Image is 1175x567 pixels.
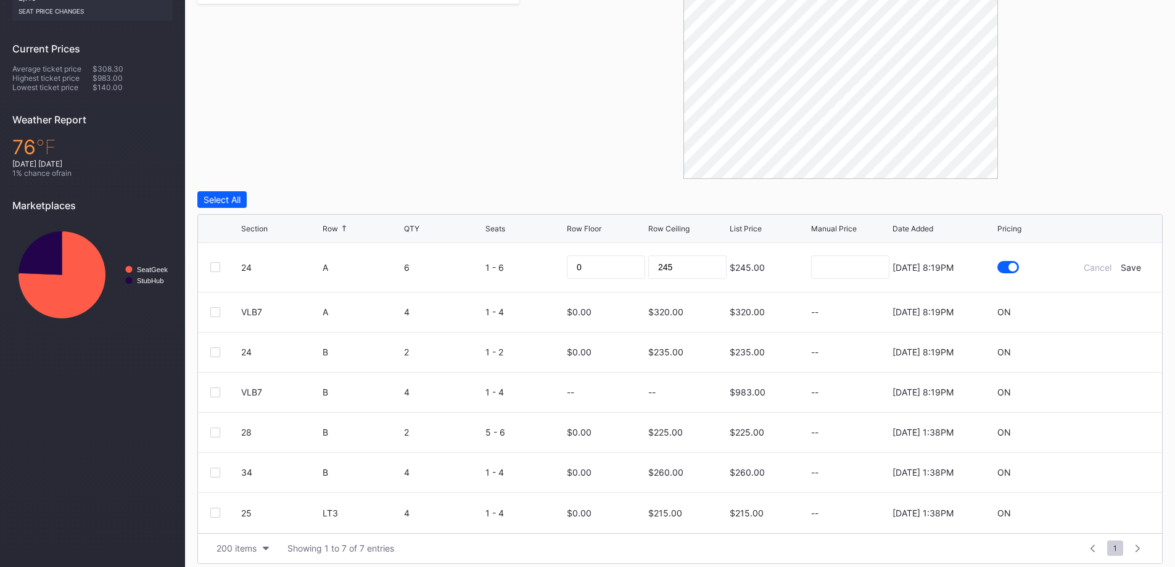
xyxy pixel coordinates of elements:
div: Marketplaces [12,199,173,212]
div: -- [567,387,574,397]
div: 1 - 4 [485,467,564,478]
div: ON [997,347,1011,357]
div: Cancel [1084,262,1111,273]
div: 2 [404,347,482,357]
div: 76 [12,135,173,159]
text: SeatGeek [137,266,168,273]
div: List Price [730,224,762,233]
div: Highest ticket price [12,73,93,83]
div: 4 [404,307,482,317]
div: [DATE] 1:38PM [893,508,954,518]
div: [DATE] 8:19PM [893,387,954,397]
div: 4 [404,387,482,397]
div: Manual Price [811,224,857,233]
div: $0.00 [567,508,592,518]
div: Pricing [997,224,1021,233]
div: $0.00 [567,307,592,317]
div: ON [997,427,1011,437]
div: 1 - 6 [485,262,564,273]
div: 25 [241,508,320,518]
span: 1 [1107,540,1123,556]
div: B [323,387,401,397]
span: ℉ [36,135,56,159]
svg: Chart title [12,221,173,329]
div: [DATE] 8:19PM [893,262,954,273]
div: $235.00 [730,347,765,357]
div: Current Prices [12,43,173,55]
div: 6 [404,262,482,273]
div: [DATE] 1:38PM [893,427,954,437]
div: $0.00 [567,467,592,478]
div: Row Ceiling [648,224,690,233]
div: seat price changes [19,2,167,15]
div: $215.00 [730,508,764,518]
div: $320.00 [730,307,765,317]
div: Date Added [893,224,933,233]
div: 24 [241,347,320,357]
div: 24 [241,262,320,273]
div: 34 [241,467,320,478]
div: Section [241,224,268,233]
div: 5 - 6 [485,427,564,437]
div: 28 [241,427,320,437]
div: LT3 [323,508,401,518]
div: $260.00 [730,467,765,478]
div: 4 [404,508,482,518]
div: $225.00 [648,427,683,437]
div: 200 items [216,543,257,553]
button: Select All [197,191,247,208]
div: B [323,427,401,437]
div: -- [811,387,889,397]
div: -- [811,347,889,357]
div: QTY [404,224,419,233]
div: -- [811,467,889,478]
div: -- [811,427,889,437]
div: Average ticket price [12,64,93,73]
div: $140.00 [93,83,173,92]
div: A [323,262,401,273]
div: $235.00 [648,347,683,357]
div: B [323,347,401,357]
div: B [323,467,401,478]
div: $215.00 [648,508,682,518]
div: Save [1121,262,1141,273]
div: VLB7 [241,387,320,397]
div: -- [648,387,656,397]
div: -- [811,307,889,317]
div: Row [323,224,338,233]
div: 4 [404,467,482,478]
div: [DATE] 8:19PM [893,307,954,317]
div: 1 - 4 [485,307,564,317]
div: 1 - 2 [485,347,564,357]
div: $260.00 [648,467,683,478]
div: 2 [404,427,482,437]
div: Seats [485,224,505,233]
div: 1 - 4 [485,508,564,518]
div: A [323,307,401,317]
div: ON [997,467,1011,478]
div: ON [997,387,1011,397]
div: Row Floor [567,224,601,233]
div: 1 - 4 [485,387,564,397]
div: -- [811,508,889,518]
div: VLB7 [241,307,320,317]
div: Showing 1 to 7 of 7 entries [287,543,394,553]
div: ON [997,307,1011,317]
div: Weather Report [12,114,173,126]
button: 200 items [210,540,275,557]
div: $0.00 [567,347,592,357]
div: 1 % chance of rain [12,168,173,178]
div: $983.00 [730,387,765,397]
div: $245.00 [730,262,765,273]
div: $983.00 [93,73,173,83]
div: $0.00 [567,427,592,437]
text: StubHub [137,277,164,284]
div: Lowest ticket price [12,83,93,92]
div: $225.00 [730,427,764,437]
div: [DATE] 1:38PM [893,467,954,478]
div: Select All [204,194,241,205]
div: $308.30 [93,64,173,73]
div: ON [997,508,1011,518]
div: [DATE] 8:19PM [893,347,954,357]
div: [DATE] [DATE] [12,159,173,168]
